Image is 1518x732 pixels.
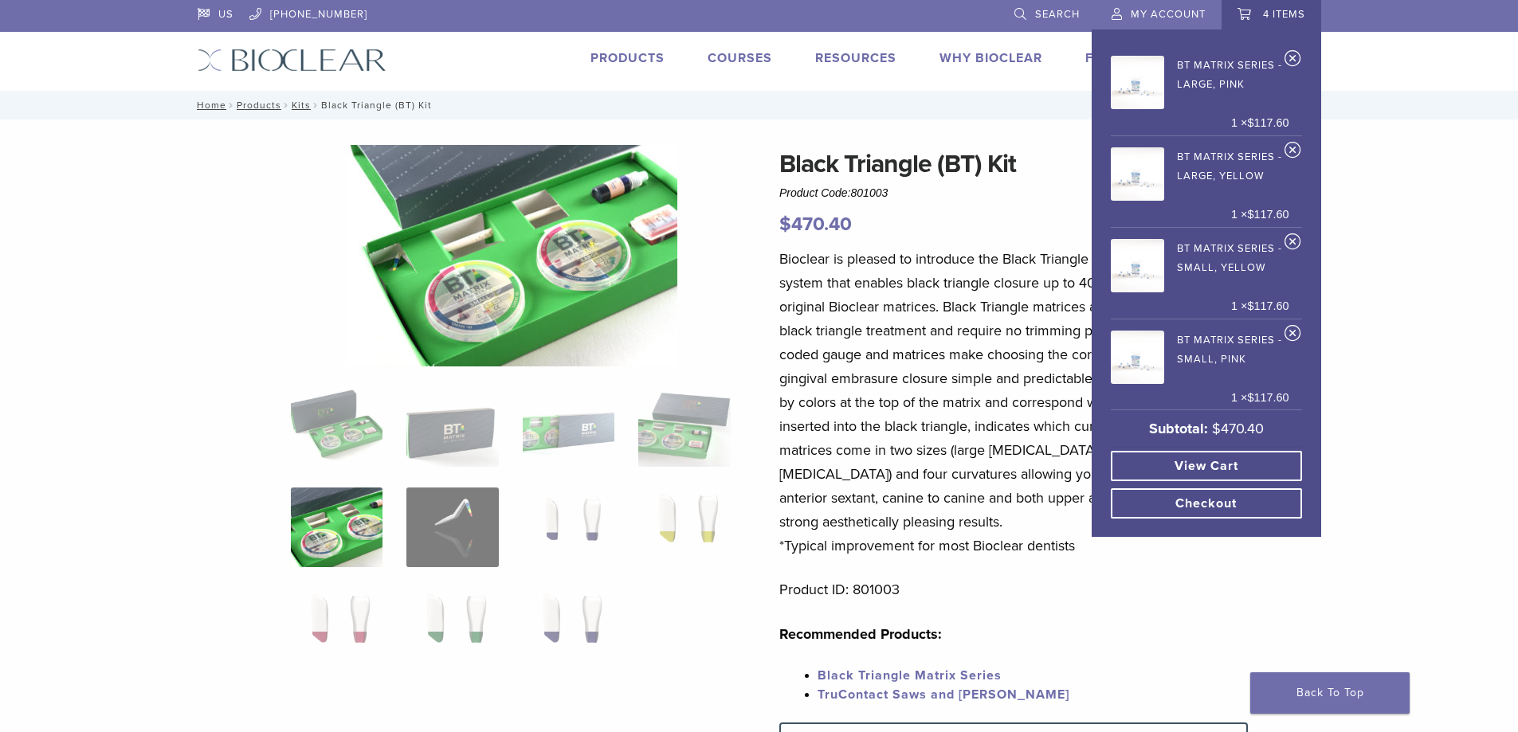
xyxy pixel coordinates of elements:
bdi: 470.40 [1212,420,1264,437]
a: Checkout [1111,488,1302,519]
a: Home [192,100,226,111]
a: BT Matrix Series - Large, Pink [1111,51,1289,109]
img: Intro-Black-Triangle-Kit-6-Copy-e1548792917662-324x324.jpg [291,387,382,467]
a: Remove BT Matrix Series - Small, Yellow from cart [1285,233,1301,256]
span: 1 × [1231,206,1289,224]
span: 1 × [1231,389,1289,407]
a: Resources [815,50,896,66]
img: Black Triangle (BT) Kit - Image 5 [291,487,382,567]
span: / [281,101,292,109]
span: 801003 [851,186,888,199]
img: Black Triangle (BT) Kit - Image 5 [346,145,677,366]
img: BT Matrix Series - Large, Yellow [1111,147,1164,201]
bdi: 117.60 [1247,116,1289,129]
img: Black Triangle (BT) Kit - Image 6 [406,487,498,567]
a: Remove BT Matrix Series - Large, Yellow from cart [1285,141,1301,165]
bdi: 470.40 [779,213,852,236]
a: BT Matrix Series - Large, Yellow [1111,143,1289,201]
span: / [311,101,321,109]
bdi: 117.60 [1247,208,1289,221]
img: Black Triangle (BT) Kit - Image 9 [291,588,382,667]
img: Bioclear [198,49,386,72]
a: Courses [708,50,772,66]
span: $ [1247,116,1253,129]
a: BT Matrix Series - Small, Yellow [1111,234,1289,292]
a: Black Triangle Matrix Series [818,667,1002,683]
span: Product Code: [779,186,888,199]
img: BT Matrix Series - Large, Pink [1111,56,1164,109]
a: Kits [292,100,311,111]
span: $ [1212,420,1221,437]
span: $ [779,213,791,236]
h1: Black Triangle (BT) Kit [779,145,1248,183]
p: Bioclear is pleased to introduce the Black Triangle System, a new matrix system that enables blac... [779,247,1248,558]
a: TruContact Saws and [PERSON_NAME] [818,687,1069,703]
strong: Recommended Products: [779,625,942,643]
img: BT Matrix Series - Small, Yellow [1111,239,1164,292]
a: Back To Top [1250,672,1410,714]
span: $ [1247,391,1253,404]
a: Why Bioclear [939,50,1042,66]
img: Black Triangle (BT) Kit - Image 3 [523,387,614,467]
img: Black Triangle (BT) Kit - Image 11 [523,588,614,667]
a: BT Matrix Series - Small, Pink [1111,326,1289,384]
a: Remove BT Matrix Series - Small, Pink from cart [1285,324,1301,348]
img: Black Triangle (BT) Kit - Image 10 [406,588,498,667]
img: Black Triangle (BT) Kit - Image 7 [523,487,614,567]
a: Products [590,50,665,66]
img: Black Triangle (BT) Kit - Image 2 [406,387,498,467]
span: / [226,101,237,109]
a: Products [237,100,281,111]
p: Product ID: 801003 [779,577,1248,601]
strong: Subtotal: [1149,420,1208,437]
span: Search [1035,8,1080,21]
span: My Account [1131,8,1206,21]
nav: Black Triangle (BT) Kit [186,91,1333,119]
span: 4 items [1263,8,1305,21]
span: $ [1247,299,1253,312]
a: View cart [1111,451,1302,481]
span: 1 × [1231,115,1289,132]
img: BT Matrix Series - Small, Pink [1111,331,1164,384]
a: Remove BT Matrix Series - Large, Pink from cart [1285,49,1301,73]
bdi: 117.60 [1247,391,1289,404]
span: 1 × [1231,298,1289,315]
img: Black Triangle (BT) Kit - Image 8 [638,487,730,567]
a: Find A Doctor [1085,50,1191,66]
img: Black Triangle (BT) Kit - Image 4 [638,387,730,467]
span: $ [1247,208,1253,221]
bdi: 117.60 [1247,299,1289,312]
